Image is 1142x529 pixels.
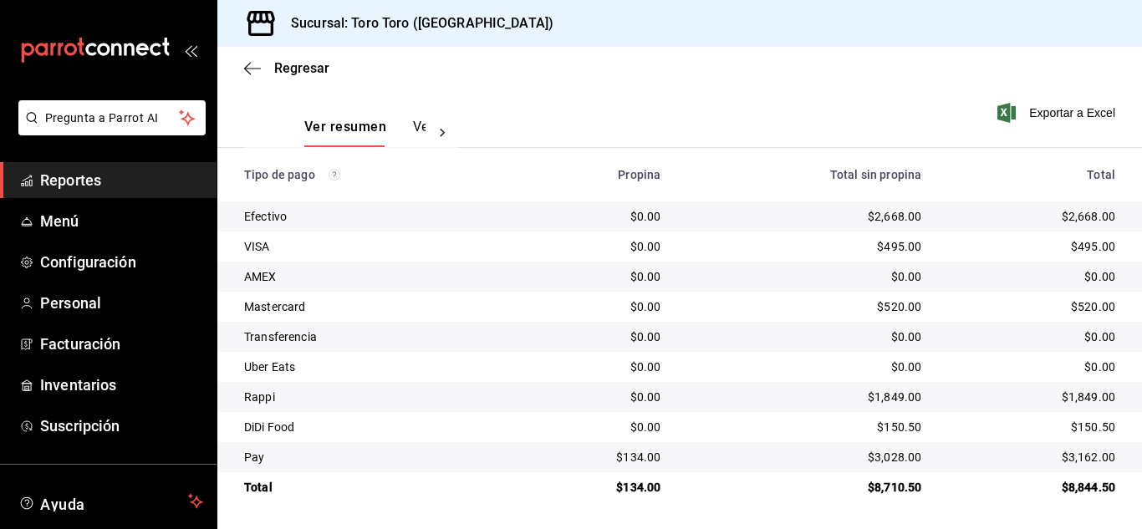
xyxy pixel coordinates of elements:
[244,268,504,285] div: AMEX
[40,374,203,396] span: Inventarios
[40,251,203,273] span: Configuración
[244,389,504,405] div: Rappi
[278,13,553,33] h3: Sucursal: Toro Toro ([GEOGRAPHIC_DATA])
[687,208,921,225] div: $2,668.00
[948,298,1115,315] div: $520.00
[948,208,1115,225] div: $2,668.00
[329,169,340,181] svg: Los pagos realizados con Pay y otras terminales son montos brutos.
[687,359,921,375] div: $0.00
[687,328,921,345] div: $0.00
[304,119,426,147] div: navigation tabs
[687,268,921,285] div: $0.00
[687,419,921,435] div: $150.50
[244,298,504,315] div: Mastercard
[948,328,1115,345] div: $0.00
[948,449,1115,465] div: $3,162.00
[18,100,206,135] button: Pregunta a Parrot AI
[413,119,476,147] button: Ver pagos
[687,389,921,405] div: $1,849.00
[531,208,660,225] div: $0.00
[948,168,1115,181] div: Total
[531,479,660,496] div: $134.00
[531,449,660,465] div: $134.00
[948,268,1115,285] div: $0.00
[948,479,1115,496] div: $8,844.50
[274,60,329,76] span: Regresar
[40,292,203,314] span: Personal
[531,359,660,375] div: $0.00
[687,449,921,465] div: $3,028.00
[687,298,921,315] div: $520.00
[1001,103,1115,123] button: Exportar a Excel
[531,419,660,435] div: $0.00
[531,268,660,285] div: $0.00
[948,359,1115,375] div: $0.00
[687,168,921,181] div: Total sin propina
[244,168,504,181] div: Tipo de pago
[531,298,660,315] div: $0.00
[687,238,921,255] div: $495.00
[244,328,504,345] div: Transferencia
[304,119,386,147] button: Ver resumen
[531,168,660,181] div: Propina
[40,333,203,355] span: Facturación
[531,238,660,255] div: $0.00
[40,415,203,437] span: Suscripción
[184,43,197,57] button: open_drawer_menu
[244,479,504,496] div: Total
[40,169,203,191] span: Reportes
[531,389,660,405] div: $0.00
[12,121,206,139] a: Pregunta a Parrot AI
[244,60,329,76] button: Regresar
[687,479,921,496] div: $8,710.50
[531,328,660,345] div: $0.00
[948,389,1115,405] div: $1,849.00
[244,359,504,375] div: Uber Eats
[244,449,504,465] div: Pay
[244,208,504,225] div: Efectivo
[244,419,504,435] div: DiDi Food
[40,210,203,232] span: Menú
[45,109,180,127] span: Pregunta a Parrot AI
[40,491,181,511] span: Ayuda
[948,238,1115,255] div: $495.00
[948,419,1115,435] div: $150.50
[244,238,504,255] div: VISA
